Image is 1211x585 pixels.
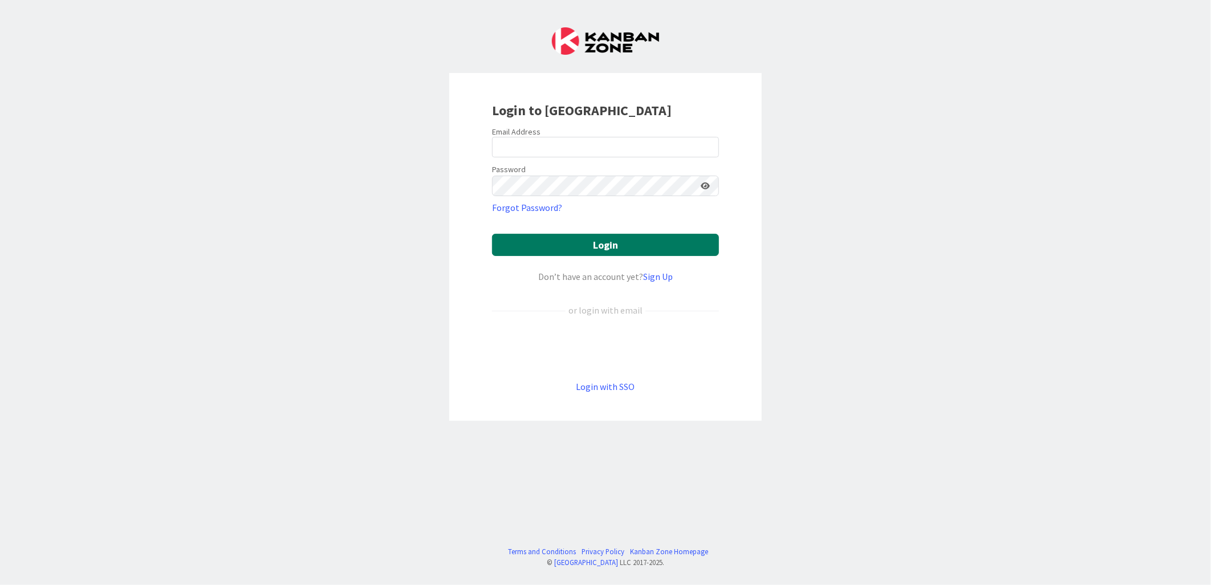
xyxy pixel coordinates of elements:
a: Forgot Password? [492,201,562,214]
button: Login [492,234,719,256]
a: Login with SSO [576,381,635,392]
b: Login to [GEOGRAPHIC_DATA] [492,101,672,119]
img: Kanban Zone [552,27,659,55]
label: Email Address [492,127,541,137]
div: Don’t have an account yet? [492,270,719,283]
a: Sign Up [643,271,673,282]
div: or login with email [566,303,645,317]
a: Privacy Policy [582,546,625,557]
iframe: Sign in with Google Button [486,336,725,361]
div: © LLC 2017- 2025 . [503,557,709,568]
a: Kanban Zone Homepage [631,546,709,557]
a: [GEOGRAPHIC_DATA] [554,558,618,567]
a: Terms and Conditions [509,546,576,557]
label: Password [492,164,526,176]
